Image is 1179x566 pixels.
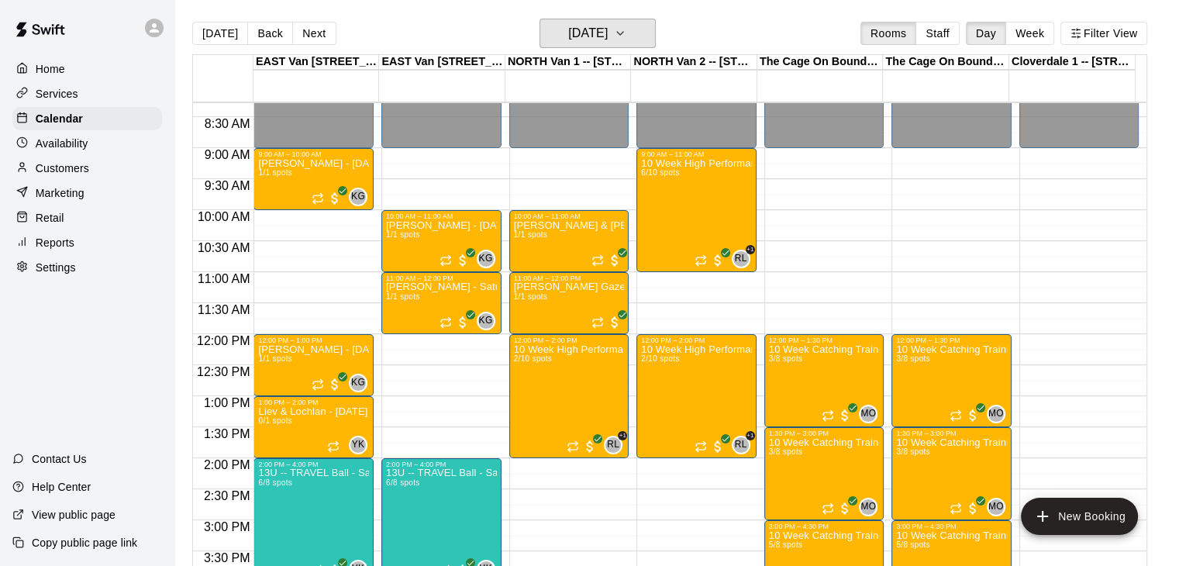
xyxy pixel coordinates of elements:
div: 3:00 PM – 4:30 PM [769,523,880,530]
span: Recurring event [591,254,604,267]
span: 1/1 spots filled [386,292,420,301]
span: Manabu Ogawa [993,498,1005,516]
button: Next [292,22,336,45]
a: Retail [12,206,162,230]
button: Rooms [860,22,916,45]
span: 12:00 PM [193,334,253,347]
div: 10:00 AM – 11:00 AM: Hudson & Bode Sollis - Saturdays (9wks) Oct-Dec @ North Van [509,210,629,272]
div: 2:00 PM – 4:00 PM [386,461,497,468]
div: 11:00 AM – 12:00 PM: Nathan Li - Saturdays, Sept 27-Dec20 @ East Van (11wks) [381,272,502,334]
a: Services [12,82,162,105]
div: 1:00 PM – 2:00 PM: Liev & Lochlan - Oct 18 - Dec 20 (10wks) @ East Van [253,396,374,458]
div: 1:00 PM – 2:00 PM [258,399,369,406]
span: 9:00 AM [201,148,254,161]
div: Kyle Gee [349,188,367,206]
div: 10:00 AM – 11:00 AM [386,212,497,220]
span: 10:00 AM [194,210,254,223]
span: 1/1 spots filled [514,292,548,301]
span: Ryan Leonard & 1 other [738,436,750,454]
div: 12:00 PM – 1:30 PM: 10 Week Catching Training ( 2011 / 2012’s ) Boundary x Manabu Ogawa [764,334,884,427]
span: KG [351,375,365,391]
span: All customers have paid [455,253,471,268]
span: All customers have paid [837,501,853,516]
div: Ryan Leonard [732,250,750,268]
div: Customers [12,157,162,180]
h6: [DATE] [568,22,608,44]
span: Recurring event [695,440,707,453]
span: All customers have paid [607,315,622,330]
div: Reports [12,231,162,254]
button: Week [1005,22,1054,45]
span: YK [352,437,365,453]
span: MO [988,499,1004,515]
span: All customers have paid [607,253,622,268]
div: Manabu Ogawa [987,405,1005,423]
span: MO [860,406,876,422]
button: add [1021,498,1138,535]
div: Manabu Ogawa [859,498,877,516]
span: All customers have paid [327,377,343,392]
span: Recurring event [822,409,834,422]
span: MO [860,499,876,515]
div: Kyle Gee [477,312,495,330]
span: RL [735,251,747,267]
div: 9:00 AM – 10:00 AM: George Gu - Oct 18 - Dec 20 @ East Van (10wks) [253,148,374,210]
div: The Cage On Boundary 2 -- [STREET_ADDRESS] ([PERSON_NAME] & [PERSON_NAME]), [GEOGRAPHIC_DATA] [883,55,1009,70]
span: 0/1 spots filled [258,416,292,425]
span: 2/10 spots filled [514,354,552,363]
span: 3/8 spots filled [769,354,803,363]
span: Recurring event [822,502,834,515]
span: 2/10 spots filled [641,354,679,363]
span: 3:00 PM [200,520,254,533]
span: 3/8 spots filled [896,447,930,456]
div: 2:00 PM – 4:00 PM [258,461,369,468]
span: Manabu Ogawa [993,405,1005,423]
span: All customers have paid [837,408,853,423]
p: Services [36,86,78,102]
span: Yuma Kiyono [355,436,367,454]
a: Availability [12,132,162,155]
div: 12:00 PM – 2:00 PM [641,336,752,344]
span: MO [988,406,1004,422]
div: EAST Van [STREET_ADDRESS] [379,55,505,70]
span: KG [351,189,365,205]
div: Yuma Kiyono [349,436,367,454]
span: All customers have paid [710,253,726,268]
span: +1 [746,245,755,254]
span: All customers have paid [965,408,981,423]
span: 6/8 spots filled [258,478,292,487]
a: Calendar [12,107,162,130]
div: 12:00 PM – 1:30 PM [896,336,1007,344]
span: Recurring event [695,254,707,267]
span: Manabu Ogawa [865,498,877,516]
span: 1/1 spots filled [258,354,292,363]
div: 12:00 PM – 1:00 PM [258,336,369,344]
span: Recurring event [312,192,324,205]
p: Customers [36,160,89,176]
div: Ryan Leonard [604,436,622,454]
p: Copy public page link [32,535,137,550]
a: Marketing [12,181,162,205]
p: Reports [36,235,74,250]
span: +1 [746,431,755,440]
span: Kyle Gee [355,188,367,206]
span: Kyle Gee [483,312,495,330]
a: Home [12,57,162,81]
span: Manabu Ogawa [865,405,877,423]
div: 1:30 PM – 3:00 PM: 10 Week Catching Training ( 2013 / 2014’s ) Boundary x Manabu Ogawa [891,427,1012,520]
span: 1/1 spots filled [258,168,292,177]
span: 11:00 AM [194,272,254,285]
span: All customers have paid [710,439,726,454]
span: 2:30 PM [200,489,254,502]
span: 1:00 PM [200,396,254,409]
span: All customers have paid [455,315,471,330]
div: Cloverdale 1 -- [STREET_ADDRESS] [1009,55,1136,70]
div: 9:00 AM – 11:00 AM: 10 Week High Performance Training ( 2013 / 2014’s ) North Shore Baseball x T2... [636,148,757,272]
button: Staff [915,22,960,45]
button: Back [247,22,293,45]
span: 1/1 spots filled [386,230,420,239]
